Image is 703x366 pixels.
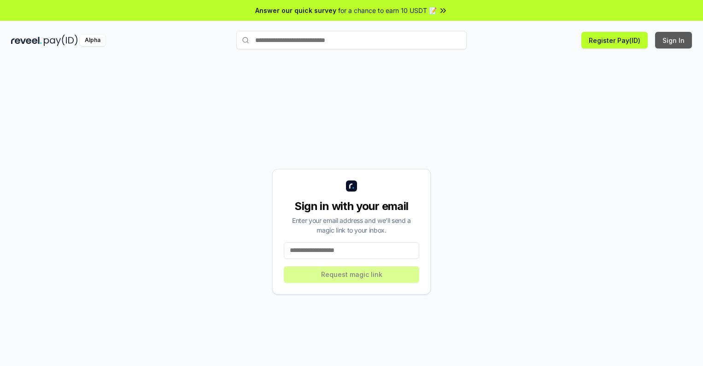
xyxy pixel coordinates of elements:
[44,35,78,46] img: pay_id
[80,35,105,46] div: Alpha
[346,180,357,192] img: logo_small
[655,32,692,48] button: Sign In
[284,199,419,214] div: Sign in with your email
[11,35,42,46] img: reveel_dark
[284,216,419,235] div: Enter your email address and we’ll send a magic link to your inbox.
[338,6,437,15] span: for a chance to earn 10 USDT 📝
[255,6,336,15] span: Answer our quick survey
[581,32,648,48] button: Register Pay(ID)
